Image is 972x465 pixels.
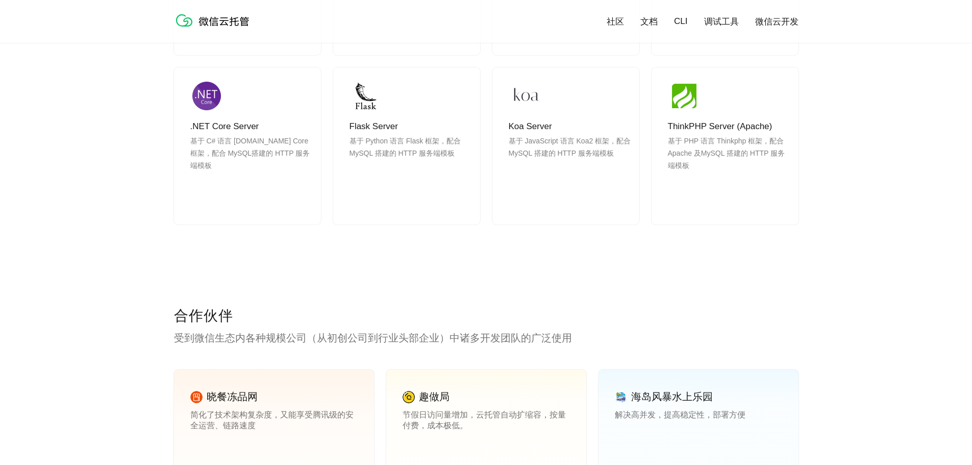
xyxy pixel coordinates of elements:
[350,120,472,133] p: Flask Server
[631,390,713,404] p: 海岛风暴水上乐园
[615,410,782,430] p: 解决高并发，提高稳定性，部署方便
[668,135,790,184] p: 基于 PHP 语言 Thinkphp 框架，配合 Apache 及MySQL 搭建的 HTTP 服务端模板
[668,120,790,133] p: ThinkPHP Server (Apache)
[174,23,256,32] a: 微信云托管
[350,135,472,184] p: 基于 Python 语言 Flask 框架，配合 MySQL 搭建的 HTTP 服务端模板
[174,331,799,345] p: 受到微信生态内各种规模公司（从初创公司到行业头部企业）中诸多开发团队的广泛使用
[509,135,631,184] p: 基于 JavaScript 语言 Koa2 框架，配合 MySQL 搭建的 HTTP 服务端模板
[190,135,313,184] p: 基于 C# 语言 [DOMAIN_NAME] Core 框架，配合 MySQL搭建的 HTTP 服务端模板
[509,120,631,133] p: Koa Server
[403,410,570,430] p: 节假日访问量增加，云托管自动扩缩容，按量付费，成本极低。
[674,16,687,27] a: CLI
[190,120,313,133] p: .NET Core Server
[640,16,658,28] a: 文档
[174,10,256,31] img: 微信云托管
[755,16,799,28] a: 微信云开发
[704,16,739,28] a: 调试工具
[607,16,624,28] a: 社区
[174,306,799,327] p: 合作伙伴
[419,390,450,404] p: 趣做局
[190,410,358,430] p: 简化了技术架构复杂度，又能享受腾讯级的安全运营、链路速度
[207,390,258,404] p: 晓餐冻品网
